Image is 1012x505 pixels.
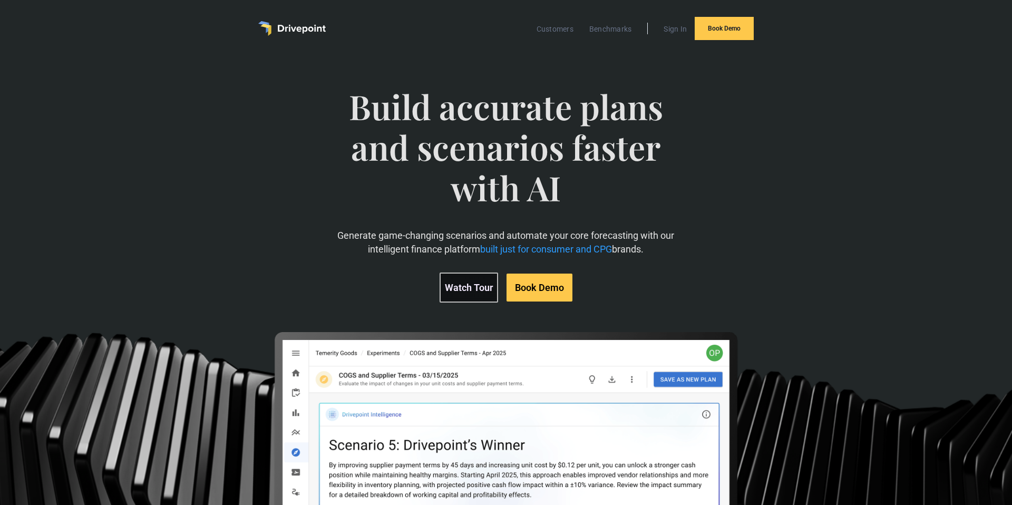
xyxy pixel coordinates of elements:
a: Customers [531,22,579,36]
a: Sign In [658,22,692,36]
span: Build accurate plans and scenarios faster with AI [332,86,680,229]
a: Watch Tour [440,273,498,303]
a: Book Demo [695,17,754,40]
p: Generate game-changing scenarios and automate your core forecasting with our intelligent finance ... [332,229,680,255]
a: Benchmarks [584,22,637,36]
a: home [258,21,326,36]
span: built just for consumer and CPG [480,244,612,255]
a: Book Demo [507,274,572,302]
